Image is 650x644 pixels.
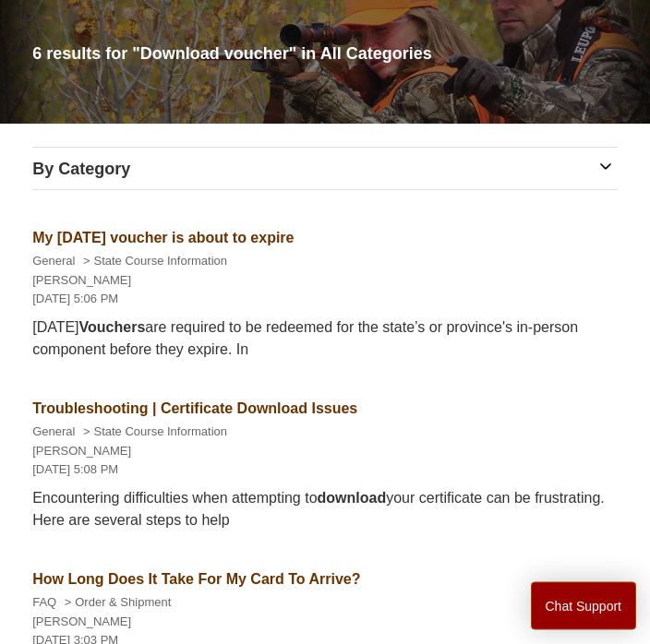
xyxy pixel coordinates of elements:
a: State Course Information [93,255,227,268]
li: State Course Information [79,425,227,439]
em: download [318,491,387,507]
a: Troubleshooting | Certificate Download Issues [32,401,357,417]
div: [DATE] are required to be redeemed for the state’s or province's in-person component before they ... [32,317,618,362]
li: [PERSON_NAME] [32,614,599,632]
time: 02/12/2024, 17:06 [32,292,118,306]
li: [PERSON_NAME] [32,272,599,291]
li: Order & Shipment [61,596,172,610]
div: Encountering difficulties when attempting to your certificate can be frustrating. Here are severa... [32,488,618,532]
a: Order & Shipment [75,596,171,610]
em: Vouchers [79,320,146,336]
h1: 6 results for "Download voucher" in All Categories [32,42,618,67]
a: General [32,255,75,268]
a: How Long Does It Take For My Card To Arrive? [32,572,360,588]
button: Chat Support [531,582,637,630]
a: My [DATE] voucher is about to expire [32,231,294,246]
time: 02/12/2024, 17:08 [32,463,118,477]
a: General [32,425,75,439]
a: State Course Information [93,425,227,439]
a: FAQ [32,596,56,610]
h3: By Category [32,158,618,183]
li: [PERSON_NAME] [32,443,599,461]
li: State Course Information [79,255,227,268]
